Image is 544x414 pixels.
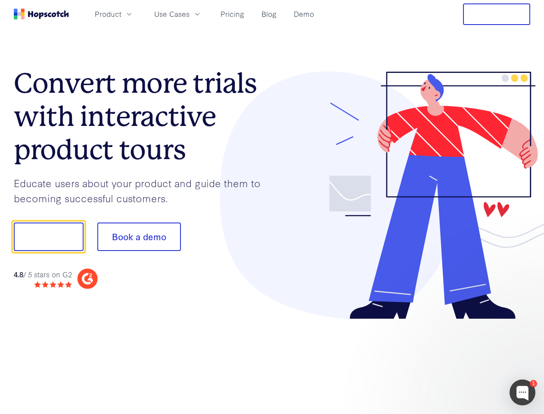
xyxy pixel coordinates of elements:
span: Use Cases [154,9,190,19]
a: Blog [258,7,280,21]
button: Show me! [14,223,84,251]
button: Product [90,7,139,21]
button: Free Trial [463,3,530,25]
div: / 5 stars on G2 [14,269,72,280]
a: Pricing [217,7,248,21]
div: 1 [530,380,537,387]
span: Product [95,9,121,19]
p: Educate users about your product and guide them to becoming successful customers. [14,176,272,205]
strong: 4.8 [14,269,23,279]
button: Book a demo [97,223,181,251]
button: Use Cases [149,7,207,21]
a: Home [14,9,69,19]
a: Demo [290,7,317,21]
h1: Convert more trials with interactive product tours [14,67,272,166]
